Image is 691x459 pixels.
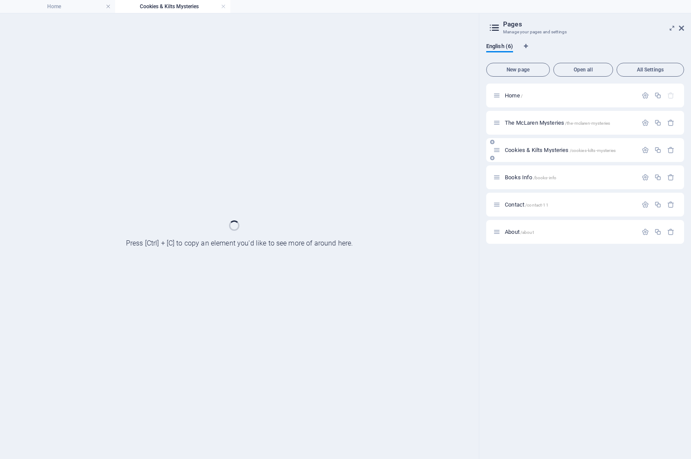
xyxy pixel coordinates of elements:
span: English (6) [486,41,513,53]
div: Remove [667,119,675,126]
span: Cookies & Kilts Mysteries [505,147,616,153]
span: Click to open page [505,229,534,235]
span: All Settings [620,67,680,72]
div: The startpage cannot be deleted [667,92,675,99]
button: Open all [553,63,613,77]
div: Settings [642,201,649,208]
div: Remove [667,228,675,236]
span: New page [490,67,546,72]
span: Click to open page [505,201,549,208]
button: All Settings [617,63,684,77]
div: Remove [667,146,675,154]
span: /books-info [533,175,557,180]
div: Remove [667,201,675,208]
div: Duplicate [654,228,662,236]
div: Books Info/books-info [502,175,637,180]
h3: Manage your pages and settings [503,28,667,36]
div: The McLaren Mysteries/the-mclaren-mysteries [502,120,637,126]
button: New page [486,63,550,77]
div: Cookies & Kilts Mysteries/cookies-kilts-mysteries [502,147,637,153]
div: Settings [642,228,649,236]
div: About/about [502,229,637,235]
span: Click to open page [505,120,610,126]
div: Language Tabs [486,43,684,59]
div: Home/ [502,93,637,98]
div: Duplicate [654,146,662,154]
div: Settings [642,119,649,126]
span: /cookies-kilts-mysteries [570,148,616,153]
div: Settings [642,174,649,181]
div: Remove [667,174,675,181]
div: Settings [642,146,649,154]
span: /contact-11 [525,203,549,207]
h2: Pages [503,20,684,28]
div: Settings [642,92,649,99]
span: Click to open page [505,174,556,181]
span: / [521,94,523,98]
span: Open all [557,67,609,72]
div: Duplicate [654,174,662,181]
h4: Cookies & Kilts Mysteries [115,2,230,11]
div: Duplicate [654,201,662,208]
div: Duplicate [654,92,662,99]
span: /about [520,230,534,235]
span: /the-mclaren-mysteries [565,121,610,126]
div: Duplicate [654,119,662,126]
span: Click to open page [505,92,523,99]
div: Contact/contact-11 [502,202,637,207]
